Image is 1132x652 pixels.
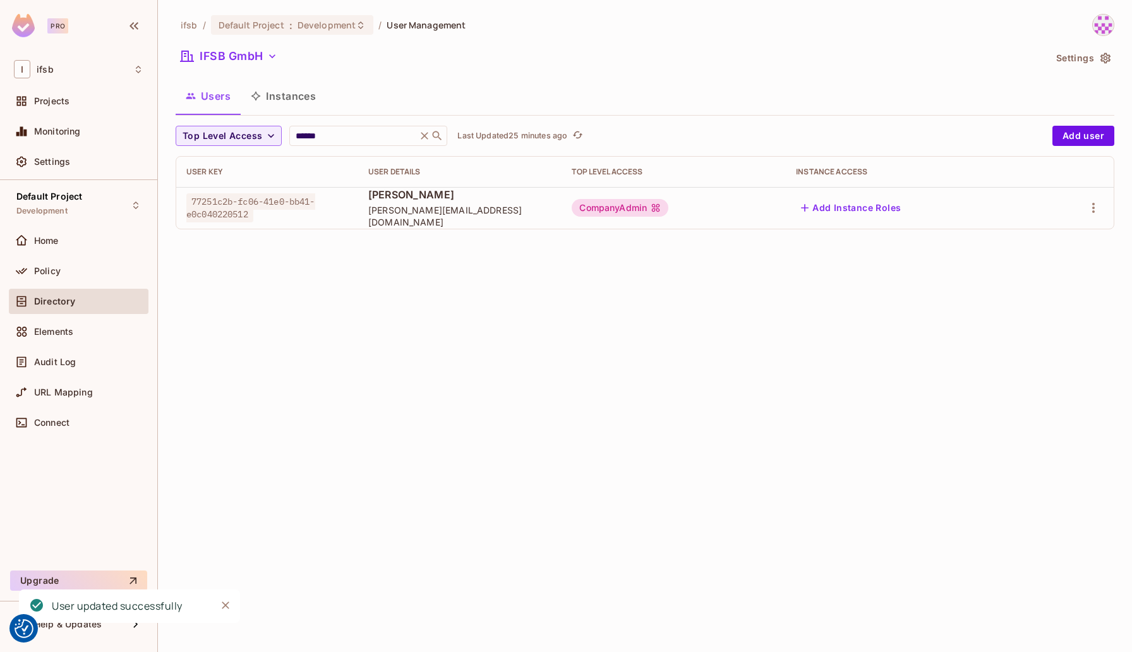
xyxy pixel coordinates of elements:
[387,19,466,31] span: User Management
[37,64,54,75] span: Workspace: ifsb
[368,204,551,228] span: [PERSON_NAME][EMAIL_ADDRESS][DOMAIN_NAME]
[298,19,356,31] span: Development
[796,167,1026,177] div: Instance Access
[34,157,70,167] span: Settings
[34,96,69,106] span: Projects
[368,167,551,177] div: User Details
[12,14,35,37] img: SReyMgAAAABJRU5ErkJggg==
[368,188,551,202] span: [PERSON_NAME]
[186,167,348,177] div: User Key
[183,128,262,144] span: Top Level Access
[16,206,68,216] span: Development
[34,296,75,306] span: Directory
[34,266,61,276] span: Policy
[34,357,76,367] span: Audit Log
[34,236,59,246] span: Home
[796,198,906,218] button: Add Instance Roles
[241,80,326,112] button: Instances
[34,418,69,428] span: Connect
[16,191,82,202] span: Default Project
[186,193,315,222] span: 77251c2b-fc06-41e0-bb41-e0c040220512
[14,60,30,78] span: I
[570,128,585,143] button: refresh
[572,130,583,142] span: refresh
[216,596,235,615] button: Close
[1051,48,1114,68] button: Settings
[52,598,183,614] div: User updated successfully
[34,387,93,397] span: URL Mapping
[289,20,293,30] span: :
[176,126,282,146] button: Top Level Access
[378,19,382,31] li: /
[176,46,282,66] button: IFSB GmbH
[47,18,68,33] div: Pro
[15,619,33,638] img: Revisit consent button
[15,619,33,638] button: Consent Preferences
[176,80,241,112] button: Users
[34,126,81,136] span: Monitoring
[457,131,567,141] p: Last Updated 25 minutes ago
[10,570,147,591] button: Upgrade
[203,19,206,31] li: /
[572,199,668,217] div: CompanyAdmin
[572,167,776,177] div: Top Level Access
[181,19,198,31] span: the active workspace
[1052,126,1114,146] button: Add user
[1093,15,1114,35] img: Artur IFSB
[34,327,73,337] span: Elements
[219,19,284,31] span: Default Project
[567,128,585,143] span: Click to refresh data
